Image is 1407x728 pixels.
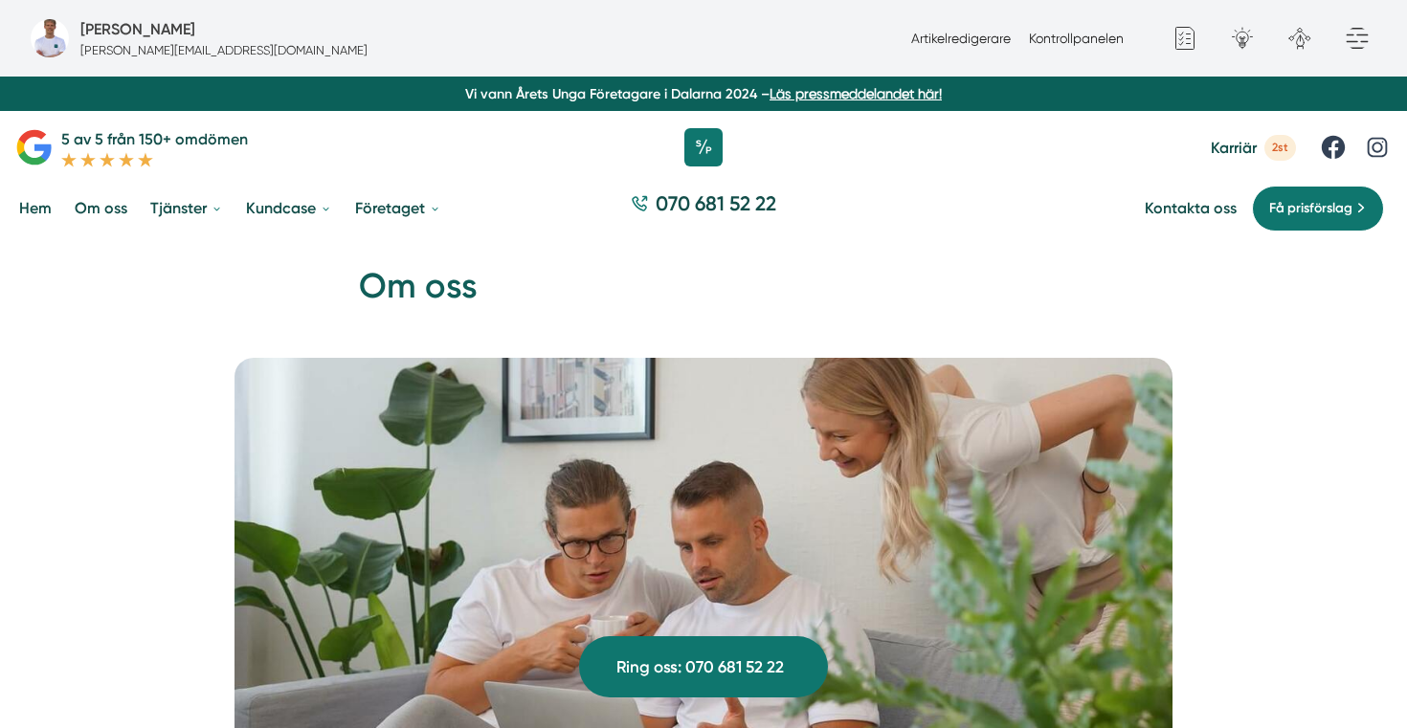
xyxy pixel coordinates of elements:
p: [PERSON_NAME][EMAIL_ADDRESS][DOMAIN_NAME] [80,41,368,59]
a: Tjänster [146,184,227,232]
a: Få prisförslag [1252,186,1384,232]
span: Få prisförslag [1269,198,1352,219]
a: Artikelredigerare [911,31,1011,46]
a: Kontakta oss [1145,199,1237,217]
img: foretagsbild-pa-smartproduktion-en-webbyraer-i-dalarnas-lan.png [31,19,69,57]
a: 070 681 52 22 [623,189,784,227]
a: Karriär 2st [1211,135,1296,161]
a: Företaget [351,184,445,232]
a: Ring oss: 070 681 52 22 [579,636,828,697]
span: 070 681 52 22 [656,189,776,217]
a: Kontrollpanelen [1029,31,1124,46]
p: Vi vann Årets Unga Företagare i Dalarna 2024 – [8,84,1399,103]
a: Kundcase [242,184,336,232]
span: 2st [1264,135,1296,161]
a: Om oss [71,184,131,232]
a: Läs pressmeddelandet här! [770,86,942,101]
span: Karriär [1211,139,1257,157]
p: 5 av 5 från 150+ omdömen [61,127,248,151]
a: Hem [15,184,56,232]
span: Ring oss: 070 681 52 22 [616,654,784,680]
h5: Administratör [80,17,195,41]
h1: Om oss [359,263,1048,325]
